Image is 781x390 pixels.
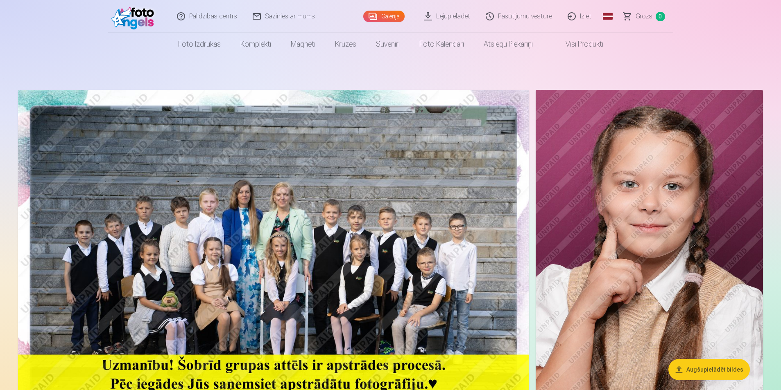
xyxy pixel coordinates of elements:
[656,12,665,21] span: 0
[410,33,474,56] a: Foto kalendāri
[281,33,325,56] a: Magnēti
[636,11,652,21] span: Grozs
[474,33,543,56] a: Atslēgu piekariņi
[168,33,231,56] a: Foto izdrukas
[543,33,613,56] a: Visi produkti
[325,33,366,56] a: Krūzes
[363,11,405,22] a: Galerija
[668,359,750,380] button: Augšupielādēt bildes
[111,3,158,29] img: /fa1
[231,33,281,56] a: Komplekti
[366,33,410,56] a: Suvenīri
